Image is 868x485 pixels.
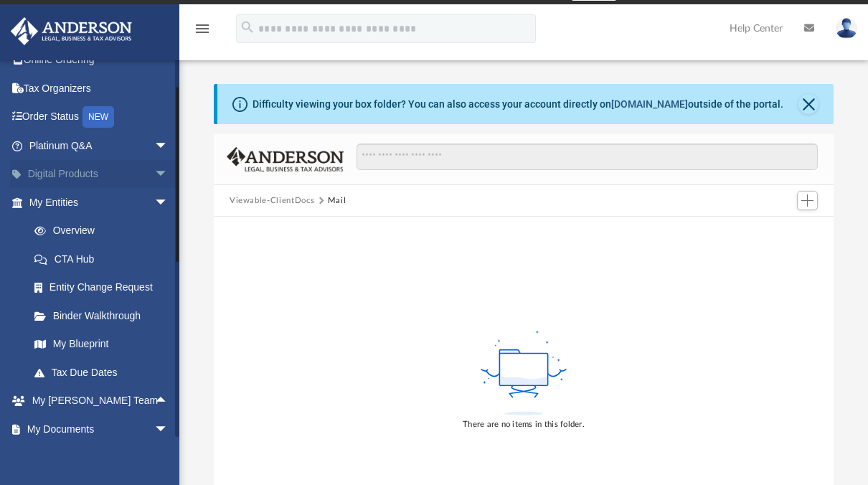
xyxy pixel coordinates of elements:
a: Overview [20,217,190,245]
span: arrow_drop_down [154,160,183,189]
i: search [240,19,255,35]
button: Close [798,94,819,114]
a: Entity Change Request [20,273,190,302]
img: User Pic [836,18,857,39]
a: My [PERSON_NAME] Teamarrow_drop_up [10,387,183,415]
div: NEW [82,106,114,128]
a: My Documentsarrow_drop_down [10,415,183,443]
img: Anderson Advisors Platinum Portal [6,17,136,45]
button: Mail [328,194,346,207]
span: arrow_drop_up [154,387,183,416]
span: arrow_drop_down [154,188,183,217]
a: Digital Productsarrow_drop_down [10,160,190,189]
span: arrow_drop_down [154,415,183,444]
a: My Entitiesarrow_drop_down [10,188,190,217]
a: Binder Walkthrough [20,301,190,330]
a: Order StatusNEW [10,103,190,132]
a: Platinum Q&Aarrow_drop_down [10,131,190,160]
input: Search files and folders [357,143,818,171]
button: Viewable-ClientDocs [230,194,314,207]
a: Tax Organizers [10,74,190,103]
button: Add [797,191,819,211]
span: arrow_drop_down [154,131,183,161]
a: Tax Due Dates [20,358,190,387]
i: menu [194,20,211,37]
a: CTA Hub [20,245,190,273]
div: Difficulty viewing your box folder? You can also access your account directly on outside of the p... [253,97,783,112]
a: [DOMAIN_NAME] [611,98,688,110]
a: My Blueprint [20,330,183,359]
a: menu [194,27,211,37]
div: There are no items in this folder. [463,418,585,431]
